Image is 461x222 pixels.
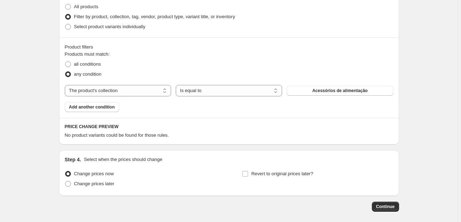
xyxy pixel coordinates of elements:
span: Change prices now [74,171,114,176]
span: Add another condition [69,104,115,110]
span: Revert to original prices later? [251,171,313,176]
button: Continue [372,202,399,212]
h6: PRICE CHANGE PREVIEW [65,124,393,130]
span: all conditions [74,61,101,67]
span: Continue [376,204,395,210]
button: Acessórios de alimentação [287,86,393,96]
span: All products [74,4,98,9]
span: Products must match: [65,51,110,57]
button: Add another condition [65,102,119,112]
div: Product filters [65,44,393,51]
span: Change prices later [74,181,115,186]
p: Select when the prices should change [84,156,162,163]
span: Select product variants individually [74,24,145,29]
span: Acessórios de alimentação [312,88,368,94]
span: any condition [74,71,102,77]
span: Filter by product, collection, tag, vendor, product type, variant title, or inventory [74,14,235,19]
h2: Step 4. [65,156,81,163]
span: No product variants could be found for those rules. [65,132,169,138]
